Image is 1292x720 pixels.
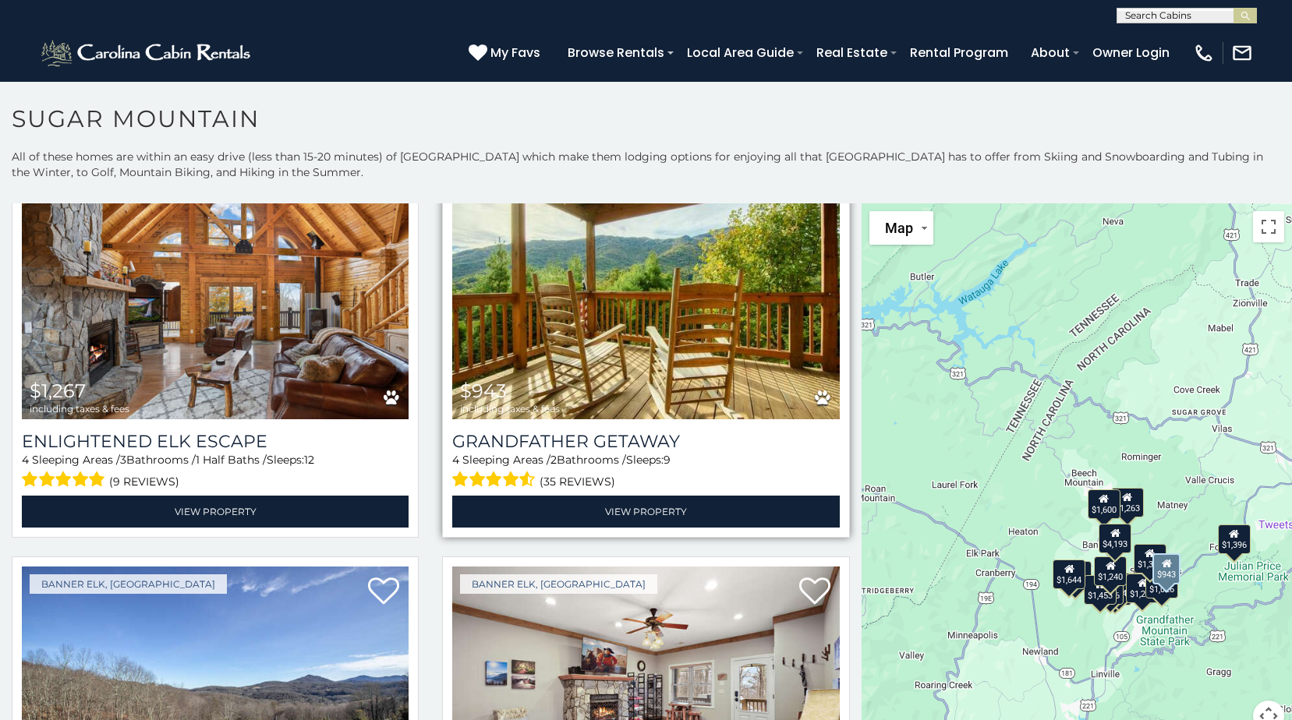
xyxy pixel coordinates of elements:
[809,39,895,66] a: Real Estate
[196,453,267,467] span: 1 Half Baths /
[1111,488,1144,517] div: $1,263
[1053,559,1085,589] div: $1,644
[452,431,839,452] a: Grandfather Getaway
[30,404,129,414] span: including taxes & fees
[460,379,507,402] span: $943
[39,37,255,69] img: White-1-2.png
[22,496,409,528] a: View Property
[1094,556,1127,586] div: $1,240
[22,161,409,420] img: Enlightened Elk Escape
[679,39,802,66] a: Local Area Guide
[30,574,227,594] a: Banner Elk, [GEOGRAPHIC_DATA]
[540,471,615,492] span: (35 reviews)
[368,576,399,609] a: Add to favorites
[460,404,560,414] span: including taxes & fees
[304,453,314,467] span: 12
[1099,524,1131,553] div: $4,193
[452,496,839,528] a: View Property
[1253,211,1284,242] button: Toggle fullscreen view
[452,161,839,420] img: Grandfather Getaway
[1193,42,1215,64] img: phone-regular-white.png
[664,453,671,467] span: 9
[460,574,657,594] a: Banner Elk, [GEOGRAPHIC_DATA]
[1023,39,1078,66] a: About
[22,453,29,467] span: 4
[550,453,557,467] span: 2
[1084,575,1117,605] div: $1,453
[469,43,544,63] a: My Favs
[22,161,409,420] a: Enlightened Elk Escape $1,267 including taxes & fees
[452,453,459,467] span: 4
[22,431,409,452] a: Enlightened Elk Escape
[1097,575,1124,605] div: $946
[1152,553,1180,584] div: $943
[1085,39,1177,66] a: Owner Login
[452,452,839,492] div: Sleeping Areas / Bathrooms / Sleeps:
[869,211,933,245] button: Change map style
[1231,42,1253,64] img: mail-regular-white.png
[22,452,409,492] div: Sleeping Areas / Bathrooms / Sleeps:
[452,161,839,420] a: Grandfather Getaway $943 including taxes & fees
[1126,574,1159,603] div: $1,219
[799,576,830,609] a: Add to favorites
[885,220,913,236] span: Map
[1218,524,1251,554] div: $1,396
[490,43,540,62] span: My Favs
[1087,489,1120,519] div: $1,600
[1134,544,1166,574] div: $1,367
[1145,569,1178,598] div: $1,026
[120,453,126,467] span: 3
[902,39,1016,66] a: Rental Program
[560,39,672,66] a: Browse Rentals
[109,471,179,492] span: (9 reviews)
[30,379,86,402] span: $1,267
